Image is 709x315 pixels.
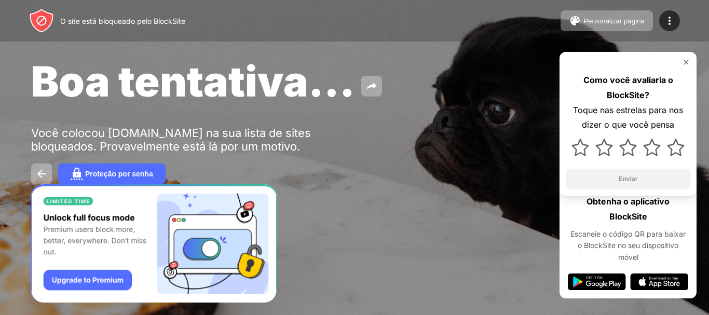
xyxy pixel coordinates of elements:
[71,168,83,180] img: password.svg
[35,168,48,180] img: back.svg
[619,139,637,156] img: star.svg
[29,8,54,33] img: header-logo.svg
[60,17,185,25] font: O site está bloqueado pelo BlockSite
[365,80,378,92] img: share.svg
[31,184,277,303] iframe: Bandeira
[583,75,673,100] font: Como você avaliaria o BlockSite?
[566,169,690,189] button: Enviar
[561,10,653,31] button: Personalizar página
[570,229,686,262] font: Escaneie o código QR para baixar o BlockSite no seu dispositivo móvel
[31,56,355,106] font: Boa tentativa...
[58,163,166,184] button: Proteção por senha
[568,273,626,290] img: google-play.svg
[643,139,661,156] img: star.svg
[569,15,581,27] img: pallet.svg
[573,105,683,130] font: Toque nas estrelas para nos dizer o que você pensa
[667,139,685,156] img: star.svg
[571,139,589,156] img: star.svg
[583,17,645,25] font: Personalizar página
[663,15,676,27] img: menu-icon.svg
[682,58,690,66] img: rate-us-close.svg
[619,175,638,183] font: Enviar
[630,273,688,290] img: app-store.svg
[31,126,311,153] font: Você colocou [DOMAIN_NAME] na sua lista de sites bloqueados. Provavelmente está lá por um motivo.
[85,170,153,178] font: Proteção por senha
[595,139,613,156] img: star.svg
